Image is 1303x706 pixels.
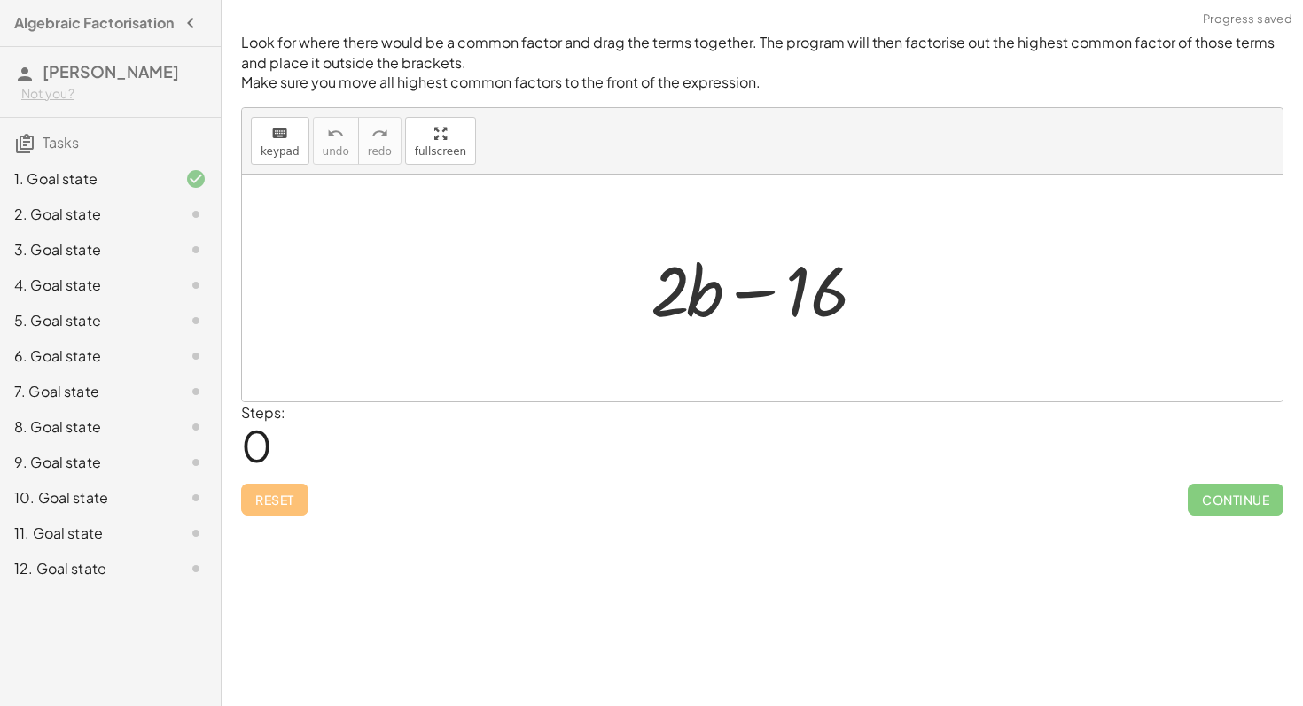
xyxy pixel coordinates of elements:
i: Task not started. [185,275,207,296]
div: 12. Goal state [14,558,157,579]
button: undoundo [313,117,359,165]
i: Task finished and correct. [185,168,207,190]
p: Make sure you move all highest common factors to the front of the expression. [241,73,1283,93]
i: Task not started. [185,345,207,367]
div: 7. Goal state [14,381,157,402]
h4: Algebraic Factorisation [14,12,174,34]
button: fullscreen [405,117,476,165]
i: Task not started. [185,523,207,544]
div: 8. Goal state [14,416,157,438]
p: Look for where there would be a common factor and drag the terms together. The program will then ... [241,33,1283,73]
div: 10. Goal state [14,487,157,508]
i: Task not started. [185,452,207,473]
i: Task not started. [185,381,207,402]
div: 1. Goal state [14,168,157,190]
i: Task not started. [185,487,207,508]
i: Task not started. [185,416,207,438]
i: redo [371,123,388,144]
i: undo [327,123,344,144]
span: fullscreen [415,145,466,158]
label: Steps: [241,403,285,422]
i: Task not started. [185,239,207,260]
span: 0 [241,418,272,472]
span: keypad [261,145,300,158]
div: 9. Goal state [14,452,157,473]
div: Not you? [21,85,207,103]
div: 6. Goal state [14,345,157,367]
button: redoredo [358,117,402,165]
span: undo [323,145,349,158]
i: keyboard [271,123,288,144]
div: 2. Goal state [14,204,157,225]
div: 11. Goal state [14,523,157,544]
span: [PERSON_NAME] [43,61,179,81]
span: Progress saved [1203,11,1292,28]
i: Task not started. [185,204,207,225]
span: Tasks [43,133,79,151]
button: keyboardkeypad [251,117,309,165]
div: 4. Goal state [14,275,157,296]
div: 3. Goal state [14,239,157,260]
i: Task not started. [185,558,207,579]
span: redo [368,145,392,158]
div: 5. Goal state [14,310,157,331]
i: Task not started. [185,310,207,331]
